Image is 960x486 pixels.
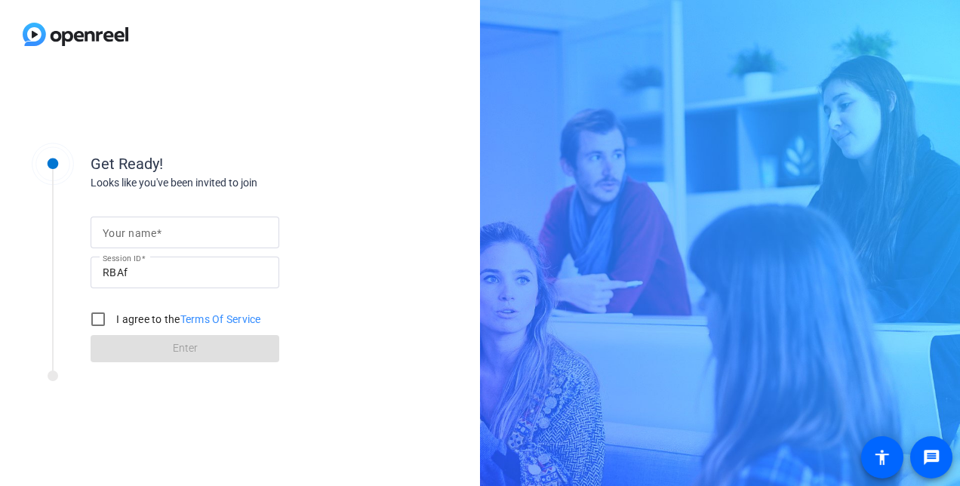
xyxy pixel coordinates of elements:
a: Terms Of Service [180,313,261,325]
mat-label: Your name [103,227,156,239]
mat-icon: message [922,448,940,466]
div: Looks like you've been invited to join [91,175,392,191]
div: Get Ready! [91,152,392,175]
mat-label: Session ID [103,254,141,263]
mat-icon: accessibility [873,448,891,466]
label: I agree to the [113,312,261,327]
